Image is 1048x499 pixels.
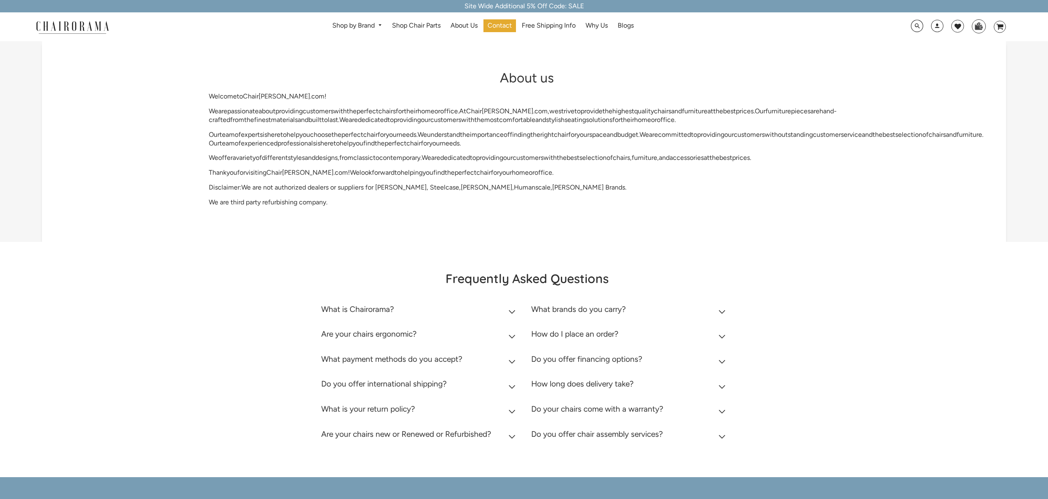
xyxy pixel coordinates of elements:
a: Shop by Brand [328,19,386,32]
span: the [713,107,723,115]
summary: What is your return policy? [321,398,519,424]
span: . [750,154,751,162]
span: of [256,154,262,162]
span: About Us [450,21,478,30]
span: Chair [243,92,259,100]
span: their [621,116,634,124]
span: home [634,116,651,124]
span: a [233,154,236,162]
span: the [460,131,470,138]
span: is [263,131,267,138]
span: find [363,139,375,147]
span: We [209,107,218,115]
span: furniture [632,154,657,162]
span: chair [476,169,491,176]
span: helping [401,169,422,176]
span: to [237,92,243,100]
span: our [421,116,430,124]
span: selection [895,131,922,138]
img: chairorama [31,20,114,34]
span: . [334,169,335,176]
summary: Do you offer chair assembly services? [531,424,729,449]
span: professionals [278,139,316,147]
span: We [418,131,427,138]
span: furniture [682,107,707,115]
span: here [320,139,334,147]
span: We [209,154,218,162]
span: selection [579,154,607,162]
span: office [657,116,675,124]
span: about [259,107,275,115]
span: contemporary [379,154,420,162]
span: We are third party refurbishing company. [209,198,327,206]
span: committed [658,131,691,138]
summary: How long does delivery take? [531,373,729,398]
span: . [675,116,676,124]
h2: Do you offer chair assembly services? [531,429,663,439]
span: accessories [670,154,704,162]
span: the [710,154,719,162]
span: . [533,107,535,115]
span: for [237,169,245,176]
span: built [308,116,322,124]
span: of [235,131,241,138]
span: , [548,107,549,115]
span: or [651,116,657,124]
span: to [280,131,287,138]
a: Why Us [581,19,612,32]
span: . [460,139,461,147]
span: office [535,169,552,176]
span: experts [241,131,263,138]
span: chairs [654,107,671,115]
span: . [338,116,339,124]
h2: What payment methods do you accept? [321,354,462,364]
span: and [862,131,873,138]
span: the [474,116,484,124]
span: of [607,154,613,162]
span: team [219,139,235,147]
span: providing [476,154,503,162]
span: for [612,116,621,124]
span: at [707,107,713,115]
span: . [638,131,640,138]
span: are [218,107,227,115]
span: the [557,154,567,162]
span: to [373,154,379,162]
span: com [335,169,348,176]
span: seating [565,116,586,124]
span: home [512,169,529,176]
span: passionate [227,107,259,115]
span: to [470,154,476,162]
span: the [375,139,385,147]
span: materials [271,116,298,124]
span: outstanding [778,131,813,138]
span: for [378,131,386,138]
span: with [544,154,557,162]
span: best [882,131,895,138]
span: are [431,154,440,162]
summary: What brands do you carry? [531,299,729,324]
h2: How do I place an order? [531,329,619,339]
span: , [657,154,659,162]
span: customers [303,107,334,115]
span: Contact [488,21,512,30]
summary: How do I place an order? [531,323,729,349]
a: Free Shipping Info [518,19,580,32]
span: finest [254,116,271,124]
span: dedicated [358,116,387,124]
span: you [422,169,433,176]
span: the [347,107,357,115]
span: your [499,169,512,176]
span: visiting [245,169,266,176]
span: providing [394,116,421,124]
span: office [440,107,458,115]
span: and [946,131,957,138]
span: providing [275,107,303,115]
span: variety [236,154,256,162]
span: your [577,131,589,138]
span: stylish [546,116,565,124]
span: designs [315,154,338,162]
span: to [394,169,401,176]
span: forward [372,169,394,176]
span: you [299,131,310,138]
